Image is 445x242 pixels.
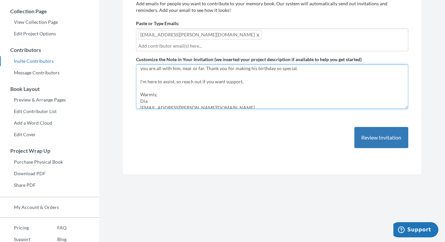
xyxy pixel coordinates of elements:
span: [EMAIL_ADDRESS][PERSON_NAME][DOMAIN_NAME] [138,30,262,40]
p: Add emails for people you want to contribute to your memory book. Our system will automatically s... [136,0,408,14]
label: Customize the Note in Your Invitation (we inserted your project description if available to help ... [136,56,362,63]
iframe: Opens a widget where you can chat to one of our agents [393,222,438,239]
h3: Project Wrap Up [0,148,99,154]
h3: Book Layout [0,86,99,92]
textarea: Hello [PERSON_NAME] lovers ... I'm coordinating a collaborative memory book for [PERSON_NAME] to ... [136,64,408,109]
h3: Contributors [0,47,99,53]
h3: Collection Page [0,8,99,14]
a: FAQ [43,223,67,233]
input: Add contributor email(s) here... [138,42,406,50]
label: Paste or Type Emails: [136,20,179,27]
button: Review Invitation [354,127,408,148]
